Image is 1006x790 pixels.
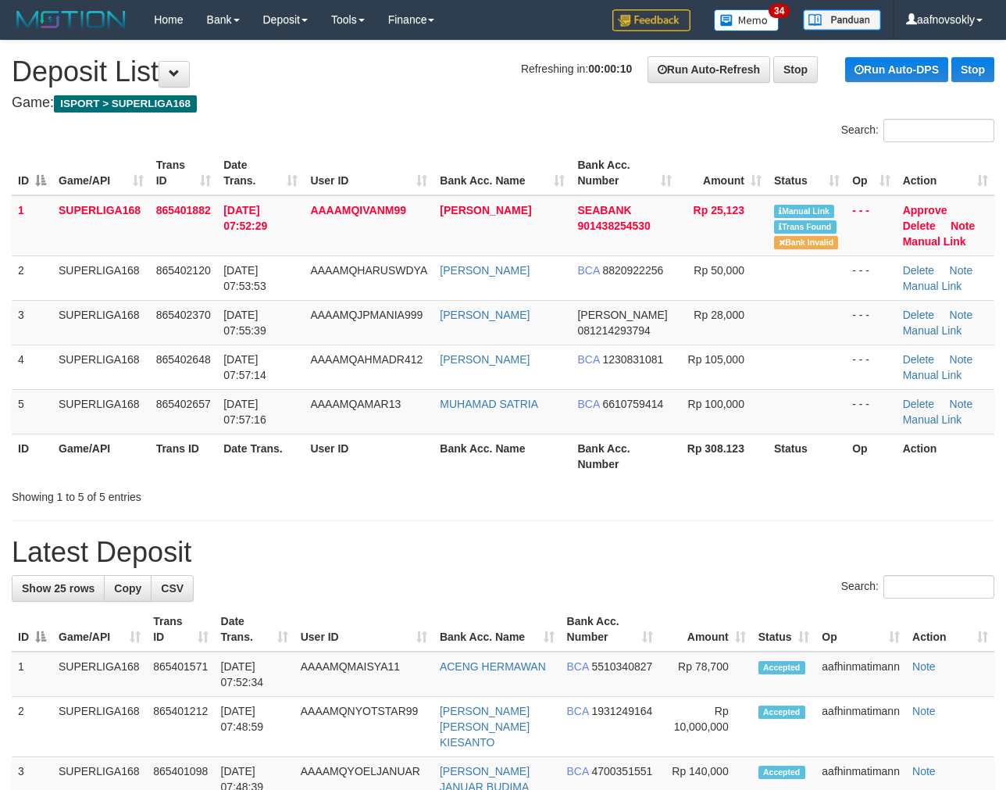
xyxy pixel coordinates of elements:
[912,765,936,777] a: Note
[156,264,211,277] span: 865402120
[440,398,538,410] a: MUHAMAD SATRIA
[647,56,770,83] a: Run Auto-Refresh
[12,195,52,256] td: 1
[223,204,267,232] span: [DATE] 07:52:29
[52,195,150,256] td: SUPERLIGA168
[294,697,433,757] td: AAAAMQNYOTSTAR99
[161,582,184,595] span: CSV
[577,309,667,321] span: [PERSON_NAME]
[12,575,105,602] a: Show 25 rows
[156,309,211,321] span: 865402370
[12,483,408,505] div: Showing 1 to 5 of 5 entries
[52,697,147,757] td: SUPERLIGA168
[714,9,779,31] img: Button%20Memo.svg
[310,204,406,216] span: AAAAMQIVANM99
[567,765,589,777] span: BCA
[12,389,52,434] td: 5
[52,151,150,195] th: Game/API: activate to sort column ascending
[903,235,966,248] a: Manual Link
[156,398,211,410] span: 865402657
[52,300,150,345] td: SUPERLIGA168
[577,204,631,216] span: SEABANK
[577,398,599,410] span: BCA
[223,353,266,381] span: [DATE] 07:57:14
[433,434,571,478] th: Bank Acc. Name
[903,280,962,292] a: Manual Link
[903,220,936,232] a: Delete
[147,652,214,697] td: 865401571
[758,661,805,674] span: Accepted
[951,220,975,232] a: Note
[217,151,304,195] th: Date Trans.: activate to sort column ascending
[52,256,150,300] td: SUPERLIGA168
[841,119,994,142] label: Search:
[310,264,427,277] span: AAAAMQHARUSWDYA
[906,607,994,652] th: Action: activate to sort column ascending
[912,660,936,673] a: Note
[688,353,744,366] span: Rp 105,000
[310,353,423,366] span: AAAAMQAHMADR412
[903,309,934,321] a: Delete
[846,195,896,256] td: - - -
[591,660,652,673] span: Copy 5510340827 to clipboard
[12,697,52,757] td: 2
[433,151,571,195] th: Bank Acc. Name: activate to sort column ascending
[304,434,433,478] th: User ID
[156,353,211,366] span: 865402648
[12,537,994,568] h1: Latest Deposit
[52,607,147,652] th: Game/API: activate to sort column ascending
[903,353,934,366] a: Delete
[768,151,846,195] th: Status: activate to sort column ascending
[577,264,599,277] span: BCA
[147,607,214,652] th: Trans ID: activate to sort column ascending
[688,398,744,410] span: Rp 100,000
[846,434,896,478] th: Op
[294,607,433,652] th: User ID: activate to sort column ascending
[588,63,632,75] strong: 00:00:10
[151,575,194,602] a: CSV
[12,151,52,195] th: ID: activate to sort column descending
[846,256,896,300] td: - - -
[440,660,546,673] a: ACENG HERMAWAN
[845,57,948,82] a: Run Auto-DPS
[440,204,531,216] a: [PERSON_NAME]
[577,220,650,232] span: Copy 901438254530 to clipboard
[694,204,744,216] span: Rp 25,123
[12,652,52,697] td: 1
[950,309,973,321] a: Note
[52,652,147,697] td: SUPERLIGA168
[950,264,973,277] a: Note
[903,264,934,277] a: Delete
[12,56,994,88] h1: Deposit List
[678,434,768,478] th: Rp 308.123
[815,652,906,697] td: aafhinmatimann
[659,697,752,757] td: Rp 10,000,000
[561,607,659,652] th: Bank Acc. Number: activate to sort column ascending
[12,345,52,389] td: 4
[897,434,994,478] th: Action
[577,353,599,366] span: BCA
[903,369,962,381] a: Manual Link
[433,607,561,652] th: Bank Acc. Name: activate to sort column ascending
[769,4,790,18] span: 34
[223,398,266,426] span: [DATE] 07:57:16
[591,705,652,717] span: Copy 1931249164 to clipboard
[659,652,752,697] td: Rp 78,700
[440,264,530,277] a: [PERSON_NAME]
[803,9,881,30] img: panduan.png
[897,151,994,195] th: Action: activate to sort column ascending
[12,434,52,478] th: ID
[883,575,994,599] input: Search:
[304,151,433,195] th: User ID: activate to sort column ascending
[52,434,150,478] th: Game/API
[758,706,805,719] span: Accepted
[12,300,52,345] td: 3
[223,264,266,292] span: [DATE] 07:53:53
[156,204,211,216] span: 865401882
[773,56,818,83] a: Stop
[294,652,433,697] td: AAAAMQMAISYA11
[567,705,589,717] span: BCA
[678,151,768,195] th: Amount: activate to sort column ascending
[774,236,838,249] span: Bank is not match
[114,582,141,595] span: Copy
